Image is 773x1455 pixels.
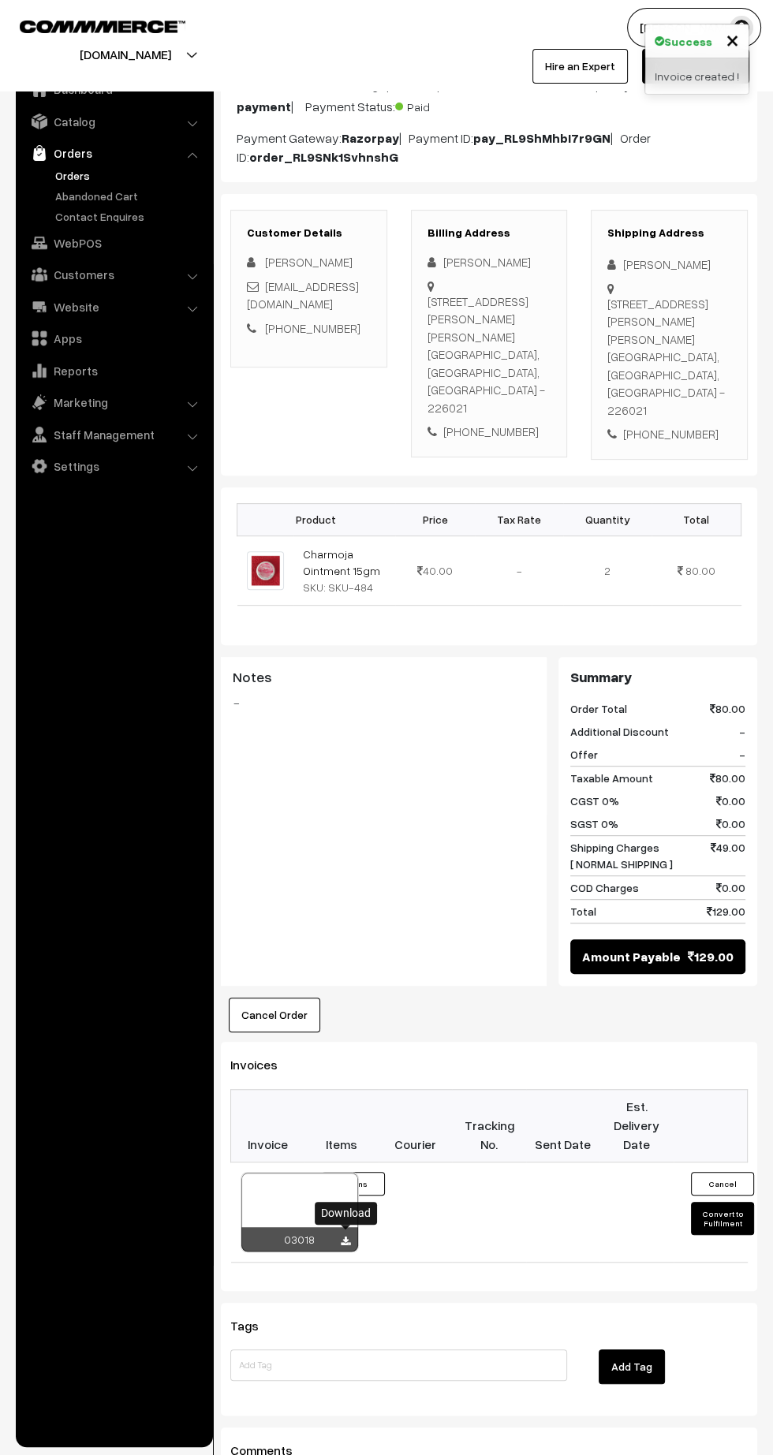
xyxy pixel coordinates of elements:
th: Tracking No. [452,1089,526,1162]
span: 49.00 [711,839,745,872]
span: [PERSON_NAME] [265,255,353,269]
button: Cancel Order [229,998,320,1032]
span: CGST 0% [570,793,619,809]
a: Settings [20,452,207,480]
h3: Summary [570,669,745,686]
div: SKU: SKU-484 [303,579,386,595]
span: Offer [570,746,598,763]
img: CHARMOJA.jpg [247,551,284,590]
div: [PERSON_NAME] [607,256,731,274]
span: 129.00 [688,947,734,966]
div: Invoice created ! [645,58,749,94]
div: Download [315,1202,377,1225]
a: Orders [51,167,207,184]
button: [PERSON_NAME] [627,8,761,47]
span: 80.00 [685,564,715,577]
span: 2 [604,564,611,577]
b: Razorpay [342,130,399,146]
a: Catalog [20,107,207,136]
th: Product [237,503,395,535]
a: Website [20,293,207,321]
a: COMMMERCE [20,16,158,35]
div: [PHONE_NUMBER] [428,423,551,441]
img: user [730,16,753,39]
span: Shipping Charges [ NORMAL SHIPPING ] [570,839,673,872]
span: Paid [395,95,474,115]
h3: Customer Details [247,226,371,240]
span: Taxable Amount [570,770,653,786]
span: - [739,746,745,763]
th: Total [652,503,741,535]
th: Courier [379,1089,453,1162]
button: Close [726,28,739,51]
blockquote: - [233,693,535,712]
span: 0.00 [716,815,745,832]
a: WebPOS [20,229,207,257]
b: order_RL9SNk1SvhnshG [249,149,398,165]
div: [STREET_ADDRESS][PERSON_NAME][PERSON_NAME] [GEOGRAPHIC_DATA], [GEOGRAPHIC_DATA], [GEOGRAPHIC_DATA... [428,293,551,417]
a: Charmoja Ointment 15gm [303,547,380,577]
div: [PERSON_NAME] [428,253,551,271]
span: 80.00 [710,700,745,717]
a: Hire an Expert [532,49,628,84]
td: - [475,535,563,605]
th: Quantity [563,503,652,535]
a: My Subscription [642,49,749,84]
span: - [739,723,745,740]
a: Orders [20,139,207,167]
button: [DOMAIN_NAME] [24,35,226,74]
span: 40.00 [417,564,453,577]
a: Apps [20,324,207,353]
span: Invoices [230,1057,297,1073]
p: Payment Gateway: | Payment ID: | Order ID: [237,129,741,166]
button: Add Tag [599,1349,665,1384]
span: SGST 0% [570,815,618,832]
a: [EMAIL_ADDRESS][DOMAIN_NAME] [247,279,359,312]
a: Staff Management [20,420,207,449]
a: Abandoned Cart [51,188,207,204]
a: Marketing [20,388,207,416]
th: Est. Delivery Date [599,1089,674,1162]
div: 03018 [241,1227,358,1252]
th: Items [304,1089,379,1162]
h3: Shipping Address [607,226,731,240]
a: Contact Enquires [51,208,207,225]
div: [STREET_ADDRESS][PERSON_NAME][PERSON_NAME] [GEOGRAPHIC_DATA], [GEOGRAPHIC_DATA], [GEOGRAPHIC_DATA... [607,295,731,420]
span: Total [570,903,596,920]
p: Order Status: | Accceptance Status: | Payment Mode: | Payment Status: [237,73,741,116]
img: COMMMERCE [20,21,185,32]
a: [PHONE_NUMBER] [265,321,360,335]
div: [PHONE_NUMBER] [607,425,731,443]
button: Convert to Fulfilment [691,1202,754,1235]
strong: Success [664,33,712,50]
span: × [726,24,739,54]
span: Tags [230,1318,278,1334]
th: Sent Date [526,1089,600,1162]
span: COD Charges [570,879,639,896]
span: 80.00 [710,770,745,786]
input: Add Tag [230,1349,567,1381]
th: Price [395,503,475,535]
h3: Notes [233,669,535,686]
b: pay_RL9ShMhbI7r9GN [473,130,611,146]
span: 129.00 [707,903,745,920]
span: 0.00 [716,879,745,896]
span: 0.00 [716,793,745,809]
a: Reports [20,356,207,385]
h3: Billing Address [428,226,551,240]
span: Additional Discount [570,723,669,740]
th: Tax Rate [475,503,563,535]
a: Customers [20,260,207,289]
th: Invoice [231,1089,305,1162]
span: Order Total [570,700,627,717]
button: Cancel [691,1172,754,1196]
span: Amount Payable [582,947,681,966]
